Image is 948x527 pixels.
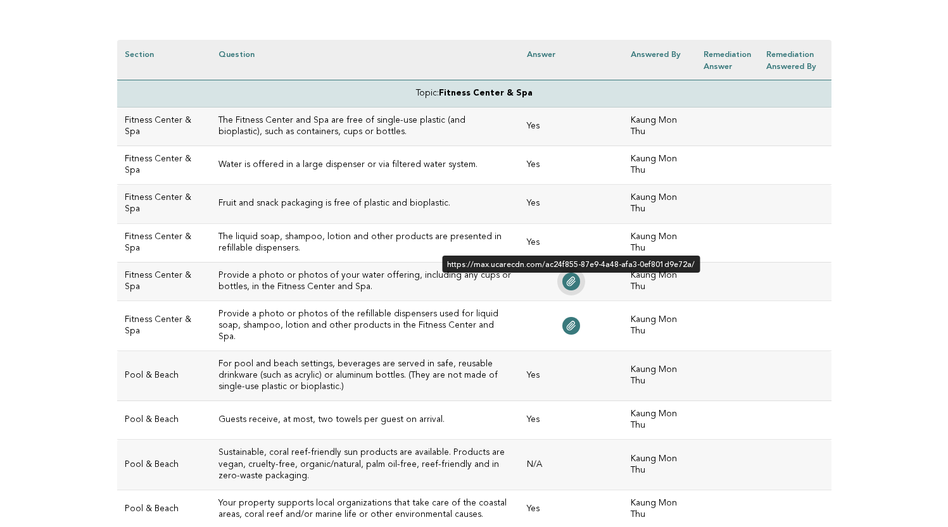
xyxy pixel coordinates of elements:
td: Yes [519,108,623,146]
th: Remediation Answer [696,40,759,80]
th: Answer [519,40,623,80]
h3: Fruit and snack packaging is free of plastic and bioplastic. [218,198,512,209]
h3: Provide a photo or photos of your water offering, including any cups or bottles, in the Fitness C... [218,270,512,293]
h3: The liquid soap, shampoo, lotion and other products are presented in refillable dispensers. [218,232,512,254]
td: Kaung Mon Thu [623,301,697,350]
td: Fitness Center & Spa [117,223,212,262]
td: Fitness Center & Spa [117,262,212,301]
h3: Provide a photo or photos of the refillable dispensers used for liquid soap, shampoo, lotion and ... [218,309,512,343]
td: Pool & Beach [117,351,212,401]
td: Fitness Center & Spa [117,146,212,185]
td: Yes [519,351,623,401]
td: Yes [519,146,623,185]
td: Fitness Center & Spa [117,185,212,223]
td: Kaung Mon Thu [623,146,697,185]
td: Yes [519,223,623,262]
td: Kaung Mon Thu [623,440,697,490]
h3: Sustainable, coral reef-friendly sun products are available. Products are vegan, cruelty-free, or... [218,447,512,481]
td: Pool & Beach [117,440,212,490]
td: Kaung Mon Thu [623,351,697,401]
td: Kaung Mon Thu [623,108,697,146]
th: Remediation Answered by [759,40,831,80]
td: N/A [519,440,623,490]
td: Kaung Mon Thu [623,223,697,262]
td: Fitness Center & Spa [117,301,212,350]
h3: Guests receive, at most, two towels per guest on arrival. [218,414,512,426]
td: Yes [519,401,623,440]
h3: The Fitness Center and Spa are free of single-use plastic (and bioplastic), such as containers, c... [218,115,512,138]
th: Question [211,40,519,80]
th: Answered by [623,40,697,80]
td: Kaung Mon Thu [623,262,697,301]
td: Yes [519,185,623,223]
h3: Your property supports local organizations that take care of the coastal areas, coral reef and/or... [218,498,512,521]
td: Topic: [117,80,831,107]
th: Section [117,40,212,80]
td: Pool & Beach [117,401,212,440]
h3: For pool and beach settings, beverages are served in safe, reusable drinkware (such as acrylic) o... [218,359,512,393]
strong: Fitness Center & Spa [439,89,533,97]
h3: Water is offered in a large dispenser or via filtered water system. [218,159,512,171]
td: Fitness Center & Spa [117,108,212,146]
td: Kaung Mon Thu [623,401,697,440]
td: Kaung Mon Thu [623,185,697,223]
